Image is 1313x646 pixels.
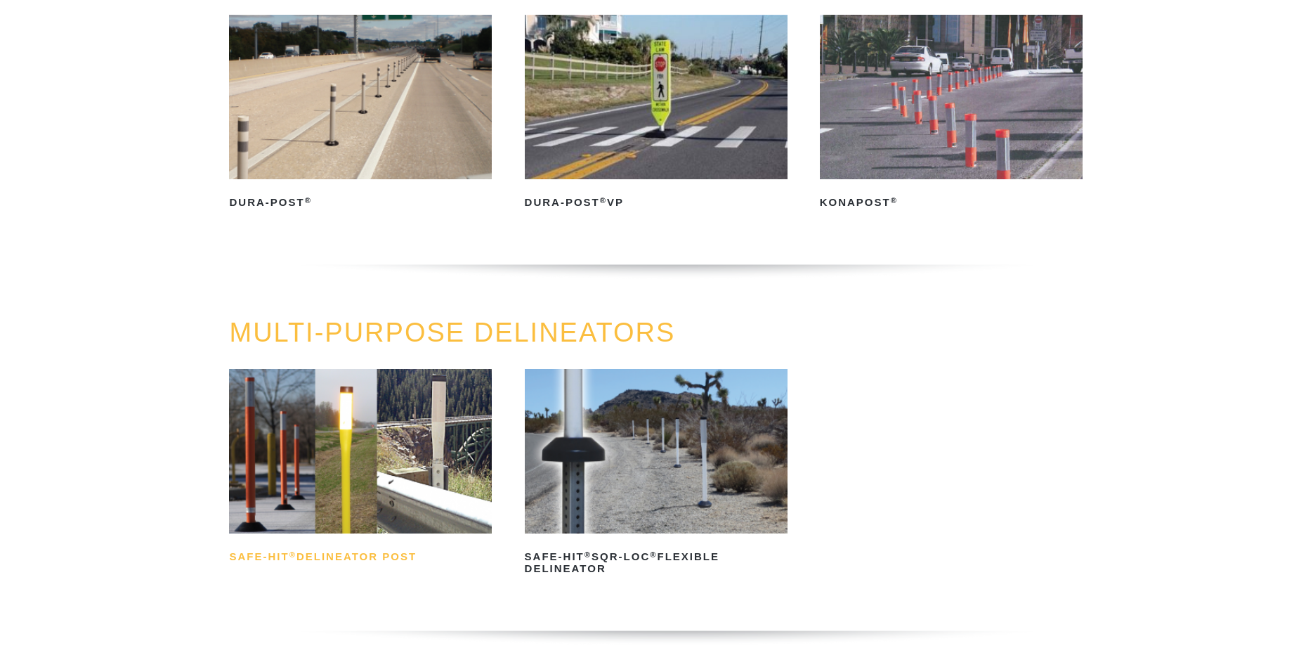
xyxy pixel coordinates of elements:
sup: ® [650,550,657,559]
sup: ® [305,196,312,205]
a: KonaPost® [820,15,1083,214]
a: MULTI-PURPOSE DELINEATORS [229,318,675,347]
h2: Dura-Post [229,192,492,214]
a: Dura-Post® [229,15,492,214]
a: Dura-Post®VP [525,15,788,214]
a: Safe-Hit®SQR-LOC®Flexible Delineator [525,369,788,580]
h2: KonaPost [820,192,1083,214]
a: Safe-Hit®Delineator Post [229,369,492,568]
sup: ® [289,550,296,559]
sup: ® [891,196,898,205]
sup: ® [584,550,592,559]
h2: Safe-Hit SQR-LOC Flexible Delineator [525,546,788,580]
h2: Dura-Post VP [525,192,788,214]
sup: ® [600,196,607,205]
h2: Safe-Hit Delineator Post [229,546,492,569]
